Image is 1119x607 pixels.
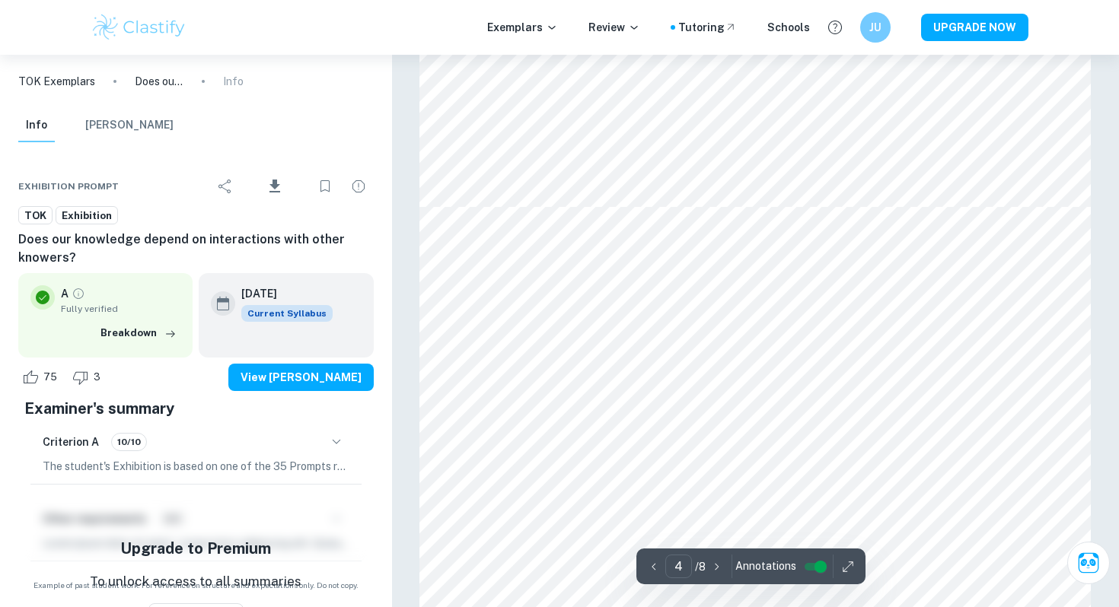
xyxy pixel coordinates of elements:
[43,434,99,450] h6: Criterion A
[35,370,65,385] span: 75
[310,171,340,202] div: Bookmark
[228,364,374,391] button: View [PERSON_NAME]
[85,109,174,142] button: [PERSON_NAME]
[18,365,65,389] div: Like
[210,171,241,202] div: Share
[56,206,118,225] a: Exhibition
[678,19,737,36] a: Tutoring
[860,12,891,43] button: JU
[767,19,810,36] a: Schools
[85,370,109,385] span: 3
[241,285,320,302] h6: [DATE]
[56,208,117,224] span: Exhibition
[112,435,146,449] span: 10/10
[18,180,119,193] span: Exhibition Prompt
[343,171,374,202] div: Report issue
[487,19,558,36] p: Exemplars
[588,19,640,36] p: Review
[91,12,187,43] img: Clastify logo
[695,558,706,575] p: / 8
[61,285,69,302] p: A
[43,458,349,475] p: The student's Exhibition is based on one of the 35 Prompts released by the IBO, with the prompt "...
[735,558,796,574] span: Annotations
[97,322,180,345] button: Breakdown
[24,397,368,420] h5: Examiner's summary
[1067,542,1110,584] button: Ask Clai
[244,167,307,206] div: Download
[69,365,109,389] div: Dislike
[90,572,301,592] p: To unlock access to all summaries
[135,73,183,90] p: Does our knowledge depend on interactions with other knowers?
[223,73,244,90] p: Info
[241,305,333,322] div: This exemplar is based on the current syllabus. Feel free to refer to it for inspiration/ideas wh...
[61,302,180,316] span: Fully verified
[822,14,848,40] button: Help and Feedback
[921,14,1028,41] button: UPGRADE NOW
[18,580,374,591] span: Example of past student work. For reference on structure and expectations only. Do not copy.
[241,305,333,322] span: Current Syllabus
[18,206,53,225] a: TOK
[120,537,271,560] h5: Upgrade to Premium
[18,73,95,90] a: TOK Exemplars
[72,287,85,300] a: Grade fully verified
[18,109,55,142] button: Info
[867,19,885,36] h6: JU
[19,208,52,224] span: TOK
[18,230,374,267] h6: Does our knowledge depend on interactions with other knowers?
